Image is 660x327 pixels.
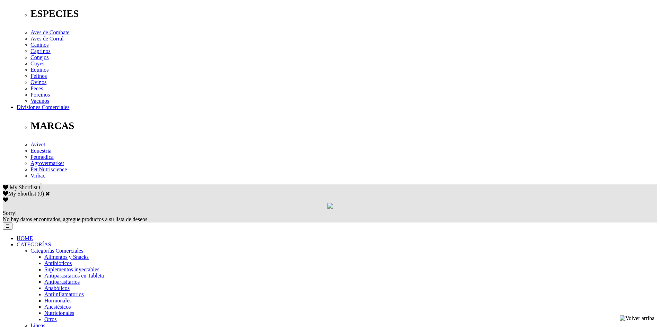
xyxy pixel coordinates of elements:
a: Avivet [30,142,45,147]
a: Felinos [30,73,47,79]
a: Ovinos [30,79,46,85]
a: Peces [30,85,43,91]
a: Virbac [30,173,45,179]
button: ☰ [3,222,12,230]
img: Volver arriba [620,315,654,321]
label: My Shortlist [3,191,36,197]
a: Pet Nutriscience [30,166,67,172]
a: HOME [17,235,33,241]
a: Cerrar [45,191,50,196]
a: Vacunos [30,98,49,104]
p: MARCAS [30,120,657,131]
span: ( ) [37,191,44,197]
a: Cuyes [30,61,44,66]
img: loading.gif [327,203,333,209]
iframe: Brevo live chat [3,252,120,324]
a: Equestria [30,148,51,154]
a: Divisiones Comerciales [17,104,69,110]
a: Conejos [30,54,49,60]
div: No hay datos encontrados, agregue productos a su lista de deseos [3,210,657,222]
a: Petmedica [30,154,54,160]
a: Agrovetmarket [30,160,64,166]
a: Categorías Comerciales [30,248,83,254]
span: My Shortlist [10,184,37,190]
a: Caninos [30,42,49,48]
a: Equinos [30,67,49,73]
a: CATEGORÍAS [17,242,51,247]
span: 0 [39,184,42,190]
label: 0 [39,191,42,197]
a: Caprinos [30,48,51,54]
a: Aves de Corral [30,36,64,42]
span: Sorry! [3,210,17,216]
p: ESPECIES [30,8,657,19]
a: Porcinos [30,92,50,98]
a: Aves de Combate [30,29,70,35]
